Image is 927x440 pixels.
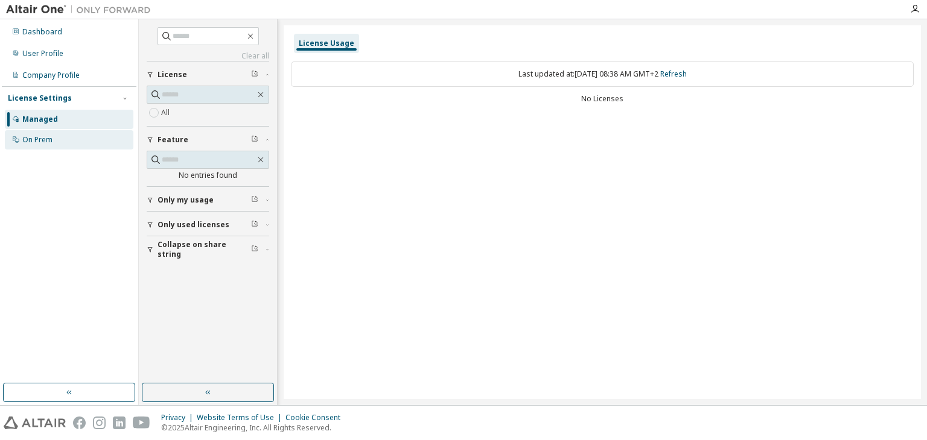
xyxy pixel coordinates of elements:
button: Feature [147,127,269,153]
a: Clear all [147,51,269,61]
img: linkedin.svg [113,416,126,429]
label: All [161,105,172,120]
div: Dashboard [22,27,62,37]
div: No Licenses [291,94,914,104]
div: Website Terms of Use [197,413,285,423]
div: No entries found [147,171,269,180]
img: facebook.svg [73,416,86,429]
div: On Prem [22,135,53,145]
div: Last updated at: [DATE] 08:38 AM GMT+2 [291,61,914,87]
span: Only my usage [158,195,214,205]
div: License Settings [8,93,72,103]
div: Company Profile [22,71,80,80]
span: Clear filter [251,245,258,254]
button: License [147,61,269,88]
span: Only used licenses [158,220,229,230]
div: License Usage [299,39,354,48]
span: License [158,70,187,80]
button: Only my usage [147,187,269,213]
p: © 2025 Altair Engineering, Inc. All Rights Reserved. [161,423,348,433]
span: Feature [158,135,188,145]
span: Clear filter [251,220,258,230]
img: instagram.svg [93,416,106,429]
span: Collapse on share string [158,240,251,259]
img: altair_logo.svg [4,416,66,429]
span: Clear filter [251,70,258,80]
button: Collapse on share string [147,236,269,263]
span: Clear filter [251,135,258,145]
div: Privacy [161,413,197,423]
div: Managed [22,115,58,124]
button: Only used licenses [147,212,269,238]
span: Clear filter [251,195,258,205]
div: Cookie Consent [285,413,348,423]
a: Refresh [660,69,687,79]
div: User Profile [22,49,63,58]
img: Altair One [6,4,157,16]
img: youtube.svg [133,416,150,429]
